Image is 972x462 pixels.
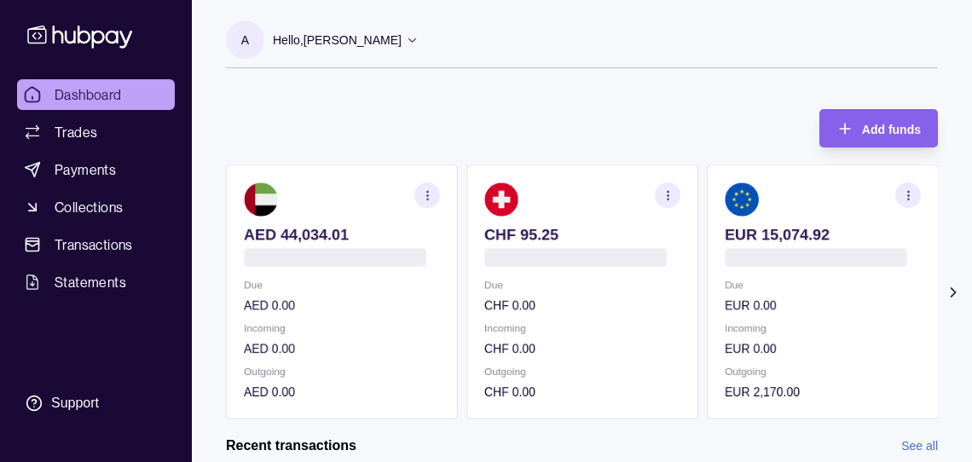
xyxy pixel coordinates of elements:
span: Collections [55,197,123,217]
p: Incoming [484,319,680,338]
a: Payments [17,154,175,185]
span: Dashboard [55,84,122,105]
p: EUR 15,074.92 [725,225,921,244]
p: AED 44,034.01 [244,225,440,244]
img: ch [484,182,518,217]
span: Payments [55,159,116,180]
p: AED 0.00 [244,339,440,358]
span: Trades [55,122,97,142]
p: Outgoing [484,362,680,381]
a: Statements [17,267,175,297]
p: Incoming [244,319,440,338]
span: Statements [55,272,126,292]
a: Trades [17,117,175,147]
a: See all [901,436,938,455]
p: AED 0.00 [244,383,440,401]
p: Outgoing [725,362,921,381]
img: eu [725,182,759,217]
h2: Recent transactions [226,436,356,455]
p: Incoming [725,319,921,338]
span: Transactions [55,234,133,255]
p: EUR 0.00 [725,339,921,358]
p: Due [725,275,921,294]
a: Collections [17,192,175,222]
div: Support [51,394,99,413]
p: CHF 95.25 [484,225,680,244]
a: Transactions [17,229,175,260]
p: Outgoing [244,362,440,381]
p: CHF 0.00 [484,339,680,358]
p: AED 0.00 [244,296,440,315]
p: EUR 0.00 [725,296,921,315]
span: Add funds [862,123,921,136]
p: Due [244,275,440,294]
p: Due [484,275,680,294]
a: Dashboard [17,79,175,110]
a: Support [17,385,175,421]
p: Hello, [PERSON_NAME] [273,31,402,49]
p: CHF 0.00 [484,296,680,315]
p: A [241,31,249,49]
button: Add funds [819,109,938,147]
p: CHF 0.00 [484,383,680,401]
p: EUR 2,170.00 [725,383,921,401]
img: ae [244,182,278,217]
